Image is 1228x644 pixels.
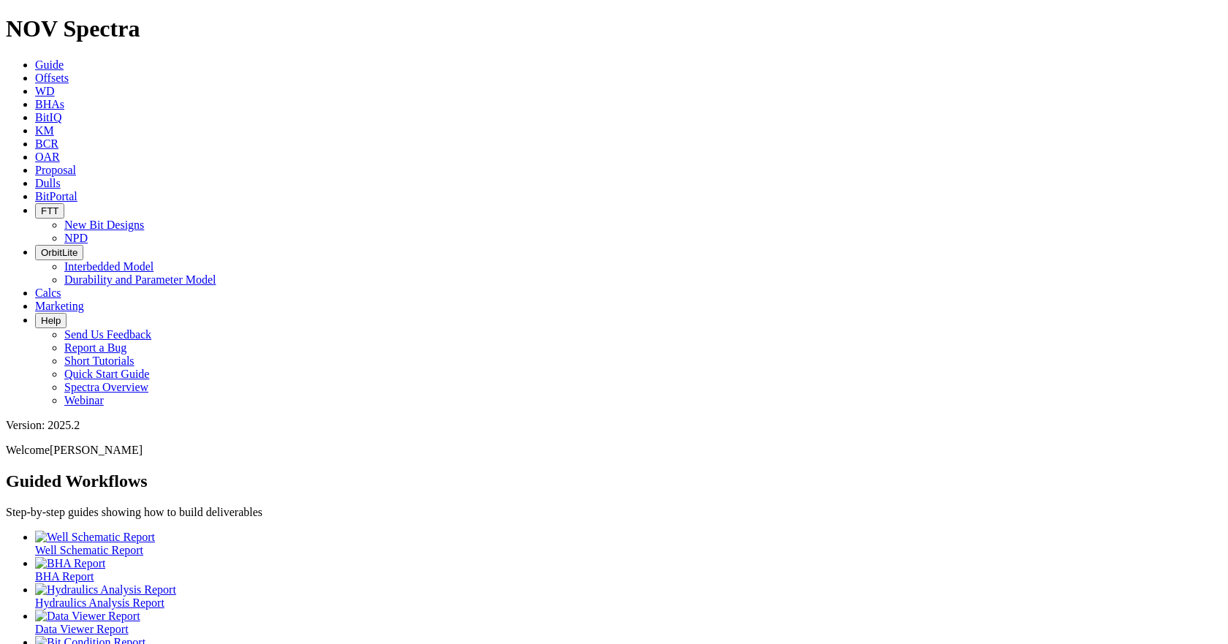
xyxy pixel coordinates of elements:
a: Guide [35,58,64,71]
a: NPD [64,232,88,244]
a: Calcs [35,287,61,299]
a: KM [35,124,54,137]
div: Version: 2025.2 [6,419,1222,432]
a: Report a Bug [64,341,126,354]
a: Webinar [64,394,104,406]
span: Well Schematic Report [35,544,143,556]
span: FTT [41,205,58,216]
a: Well Schematic Report Well Schematic Report [35,531,1222,556]
a: WD [35,85,55,97]
p: Step-by-step guides showing how to build deliverables [6,506,1222,519]
a: Quick Start Guide [64,368,149,380]
p: Welcome [6,444,1222,457]
span: BHA Report [35,570,94,583]
button: OrbitLite [35,245,83,260]
a: Spectra Overview [64,381,148,393]
a: Interbedded Model [64,260,153,273]
img: Well Schematic Report [35,531,155,544]
a: Proposal [35,164,76,176]
a: Data Viewer Report Data Viewer Report [35,610,1222,635]
img: Hydraulics Analysis Report [35,583,176,596]
button: Help [35,313,67,328]
a: Marketing [35,300,84,312]
a: BHAs [35,98,64,110]
span: Help [41,315,61,326]
h2: Guided Workflows [6,471,1222,491]
a: Dulls [35,177,61,189]
a: Short Tutorials [64,355,134,367]
span: OrbitLite [41,247,77,258]
img: Data Viewer Report [35,610,140,623]
a: Hydraulics Analysis Report Hydraulics Analysis Report [35,583,1222,609]
a: BitPortal [35,190,77,202]
h1: NOV Spectra [6,15,1222,42]
button: FTT [35,203,64,219]
img: BHA Report [35,557,105,570]
a: BCR [35,137,58,150]
a: OAR [35,151,60,163]
span: Data Viewer Report [35,623,129,635]
a: New Bit Designs [64,219,144,231]
span: Hydraulics Analysis Report [35,596,164,609]
a: BHA Report BHA Report [35,557,1222,583]
a: Send Us Feedback [64,328,151,341]
span: [PERSON_NAME] [50,444,143,456]
a: Durability and Parameter Model [64,273,216,286]
a: BitIQ [35,111,61,124]
a: Offsets [35,72,69,84]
